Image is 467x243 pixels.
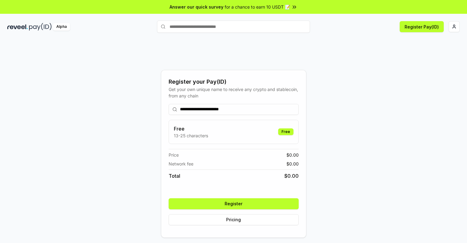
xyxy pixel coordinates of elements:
[29,23,52,31] img: pay_id
[169,214,299,225] button: Pricing
[225,4,290,10] span: for a chance to earn 10 USDT 📝
[400,21,444,32] button: Register Pay(ID)
[53,23,70,31] div: Alpha
[174,132,208,139] p: 13-25 characters
[286,152,299,158] span: $ 0.00
[284,172,299,180] span: $ 0.00
[169,198,299,209] button: Register
[174,125,208,132] h3: Free
[169,78,299,86] div: Register your Pay(ID)
[169,152,179,158] span: Price
[170,4,223,10] span: Answer our quick survey
[7,23,28,31] img: reveel_dark
[169,86,299,99] div: Get your own unique name to receive any crypto and stablecoin, from any chain
[169,172,180,180] span: Total
[286,161,299,167] span: $ 0.00
[278,128,293,135] div: Free
[169,161,193,167] span: Network fee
